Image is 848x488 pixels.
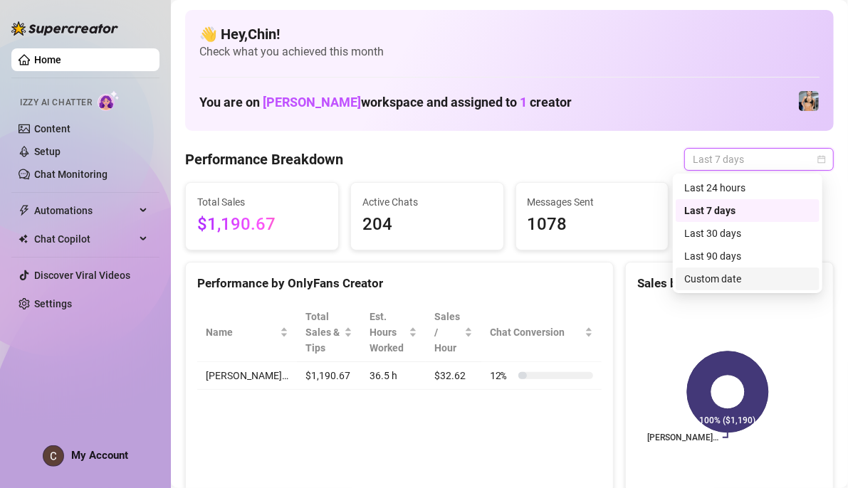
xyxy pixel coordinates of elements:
div: Last 30 days [684,226,811,241]
th: Total Sales & Tips [297,303,361,362]
span: Total Sales [197,194,327,210]
a: Setup [34,146,61,157]
span: Active Chats [362,194,492,210]
a: Content [34,123,70,134]
h4: 👋 Hey, Chin ! [199,24,820,44]
img: ACg8ocJjJWLWaEnVMMkm3cPH3rgcfPvMqjtuZHT9G8ygc5TjaXGRUw=s96-c [43,446,63,466]
th: Chat Conversion [481,303,602,362]
th: Name [197,303,297,362]
img: Veronica [799,91,819,111]
td: 36.5 h [361,362,426,390]
span: thunderbolt [19,205,30,216]
a: Settings [34,298,72,309]
div: Last 7 days [676,199,820,222]
td: [PERSON_NAME]… [197,362,297,390]
img: logo-BBDzfeDw.svg [11,21,118,36]
div: Last 24 hours [684,180,811,196]
span: Automations [34,199,135,222]
span: 204 [362,211,492,238]
h4: Performance Breakdown [185,149,343,169]
span: Messages Sent [528,194,657,210]
span: 1078 [528,211,657,238]
div: Last 90 days [676,245,820,267]
td: $32.62 [426,362,481,390]
a: Chat Monitoring [34,169,108,180]
span: 12 % [490,368,513,383]
td: $1,190.67 [297,362,361,390]
a: Home [34,54,61,65]
div: Custom date [676,267,820,290]
span: calendar [817,155,826,164]
div: Last 90 days [684,248,811,264]
span: 1 [520,95,527,110]
h1: You are on workspace and assigned to creator [199,95,572,110]
div: Custom date [684,271,811,287]
span: Izzy AI Chatter [20,96,92,110]
div: Last 7 days [684,203,811,218]
img: Chat Copilot [19,234,28,244]
span: Check what you achieved this month [199,44,820,60]
span: Name [206,324,277,340]
span: Chat Copilot [34,228,135,250]
div: Last 30 days [676,222,820,245]
span: Total Sales & Tips [305,309,341,356]
span: My Account [71,449,128,462]
text: [PERSON_NAME]… [647,433,718,442]
div: Last 24 hours [676,176,820,199]
span: Last 7 days [693,149,825,170]
div: Sales by OnlyFans Creator [637,274,822,293]
a: Discover Viral Videos [34,270,130,281]
div: Est. Hours Worked [370,309,406,356]
img: AI Chatter [98,90,120,111]
th: Sales / Hour [426,303,481,362]
div: Performance by OnlyFans Creator [197,274,602,293]
span: Sales / Hour [434,309,461,356]
span: Chat Conversion [490,324,582,340]
span: [PERSON_NAME] [263,95,361,110]
span: $1,190.67 [197,211,327,238]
